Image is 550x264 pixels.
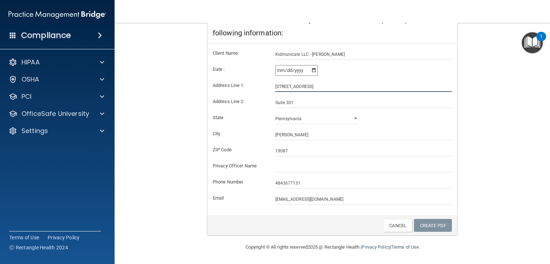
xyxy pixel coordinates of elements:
[21,30,71,40] h4: Compliance
[9,8,106,22] img: PMB logo
[21,109,89,118] p: OfficeSafe University
[362,244,390,250] a: Privacy Policy
[202,236,463,259] div: Copyright © All rights reserved 2025 @ Rectangle Health | |
[207,113,270,122] label: State
[207,194,270,202] label: Email
[9,58,104,67] a: HIPAA
[207,162,270,170] label: Privacy Officer Name
[522,32,543,53] button: Open Resource Center, 1 new notification
[207,65,270,74] label: Date :
[207,97,270,106] label: Address Line 2:
[207,81,270,90] label: Address Line 1:
[9,75,104,84] a: OSHA
[207,129,270,138] label: City
[21,127,48,135] p: Settings
[21,75,39,84] p: OSHA
[9,109,104,118] a: OfficeSafe University
[207,146,270,154] label: ZIP Code
[21,58,40,67] p: HIPAA
[391,244,419,250] a: Terms of Use
[9,244,68,251] span: Ⓒ Rectangle Health 2024
[9,234,39,241] a: Terms of Use
[207,10,457,44] div: To create the Notice of Privacy Practices document, please provide the following information:
[383,219,412,232] a: Cancel
[9,92,104,101] a: PCI
[207,49,270,58] label: Client Name:
[414,219,452,232] a: Create PDF
[540,36,542,46] div: 1
[48,234,80,241] a: Privacy Policy
[207,178,270,186] label: Phone Number
[9,127,104,135] a: Settings
[21,92,32,101] p: PCI
[275,146,452,156] input: _____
